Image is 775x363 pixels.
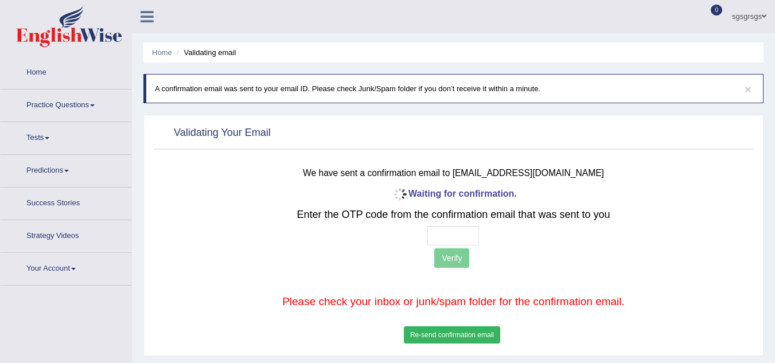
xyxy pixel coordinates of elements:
img: icon-progress-circle-small.gif [390,185,408,204]
h2: Validating Your Email [157,124,271,142]
div: A confirmation email was sent to your email ID. Please check Junk/Spam folder if you don’t receiv... [143,74,764,103]
p: Please check your inbox or junk/spam folder for the confirmation email. [207,294,700,310]
a: Home [152,48,172,57]
a: Tests [1,122,131,151]
small: We have sent a confirmation email to [EMAIL_ADDRESS][DOMAIN_NAME] [303,168,604,178]
b: Waiting for confirmation. [390,189,517,198]
li: Validating email [174,47,236,58]
a: Strategy Videos [1,220,131,249]
a: Your Account [1,253,131,282]
a: Home [1,57,131,85]
a: Predictions [1,155,131,184]
button: × [745,83,751,95]
button: Re-send confirmation email [404,326,500,344]
a: Practice Questions [1,89,131,118]
a: Success Stories [1,188,131,216]
span: 0 [711,5,722,15]
h2: Enter the OTP code from the confirmation email that was sent to you [207,209,700,221]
